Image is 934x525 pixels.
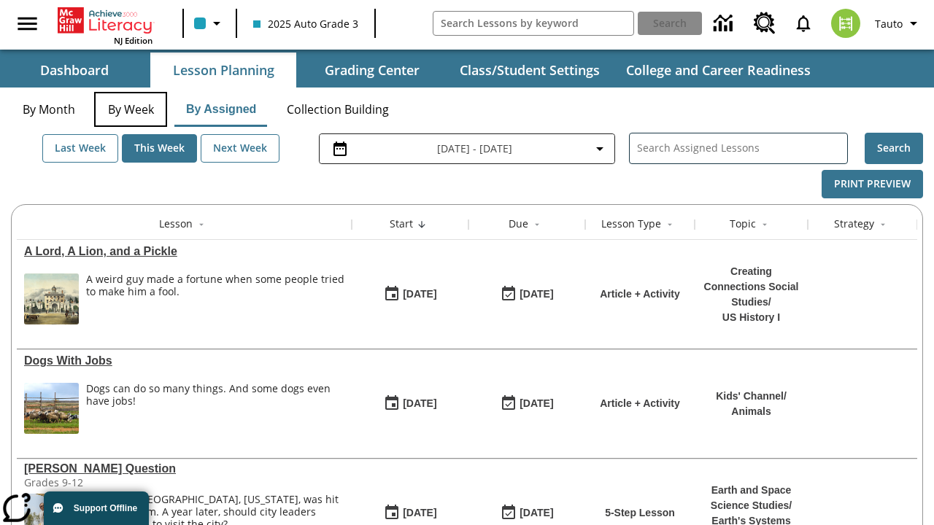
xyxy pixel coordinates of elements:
button: Select the date range menu item [325,140,609,157]
a: Home [58,6,153,35]
input: search field [433,12,634,35]
div: Strategy [834,217,874,231]
button: By Month [11,92,87,127]
a: Data Center [705,4,745,44]
button: 08/24/25: Last day the lesson can be accessed [495,281,558,308]
button: Print Preview [822,170,923,198]
button: Last Week [42,134,118,163]
p: US History I [702,310,800,325]
span: 2025 Auto Grade 3 [253,16,358,31]
div: Home [58,4,153,46]
svg: Collapse Date Range Filter [591,140,609,157]
img: avatar image [831,9,860,38]
div: Dogs can do so many things. And some dogs even have jobs! [86,383,344,408]
div: [DATE] [520,504,553,522]
button: Dashboard [1,52,147,87]
button: 08/24/25: Last day the lesson can be accessed [495,390,558,418]
span: NJ Edition [114,35,153,46]
div: A weird guy made a fortune when some people tried to make him a fool. [86,273,344,324]
button: Sort [193,216,210,233]
button: This Week [122,134,197,163]
button: 08/24/25: First time the lesson was available [379,390,441,418]
div: A Lord, A Lion, and a Pickle [24,245,344,258]
a: Notifications [784,4,822,42]
img: a mansion with many statues in front, along with an oxen cart and some horses and buggies [24,273,79,324]
div: Dogs can do so many things. And some dogs even have jobs! [86,383,344,434]
button: Sort [756,216,773,233]
p: Animals [716,404,787,419]
div: Due [509,217,528,231]
img: sheepdog herding sheep [24,383,79,434]
span: Tauto [875,16,903,31]
div: [DATE] [403,394,436,413]
div: Dogs With Jobs [24,354,344,367]
button: Sort [528,216,546,233]
p: Kids' Channel / [716,389,787,404]
button: Next Week [201,134,279,163]
span: [DATE] - [DATE] [437,141,512,156]
div: A weird guy made a fortune when some people tried to make him a fool. [86,273,344,298]
button: Grading Center [299,52,445,87]
p: Earth and Space Science Studies / [702,483,800,513]
button: Sort [874,216,892,233]
div: Topic [730,217,756,231]
button: Class color is light blue. Change class color [188,10,231,36]
p: Article + Activity [600,287,680,302]
p: Article + Activity [600,396,680,411]
button: Support Offline [44,491,149,525]
button: By Week [94,92,167,127]
a: A Lord, A Lion, and a Pickle, Lessons [24,245,344,258]
button: Search [865,133,923,164]
button: Lesson Planning [150,52,296,87]
button: Select a new avatar [822,4,869,42]
div: [DATE] [403,285,436,303]
div: [DATE] [520,285,553,303]
button: 08/24/25: First time the lesson was available [379,281,441,308]
div: [DATE] [520,394,553,413]
div: Start [390,217,413,231]
div: Lesson [159,217,193,231]
div: [DATE] [403,504,436,522]
span: Support Offline [74,503,137,513]
p: 5-Step Lesson [605,505,675,521]
div: Grades 9-12 [24,475,243,489]
p: Creating Connections Social Studies / [702,264,800,310]
a: Resource Center, Will open in new tab [745,4,784,43]
input: Search Assigned Lessons [637,138,847,159]
button: Sort [413,216,431,233]
div: Joplin's Question [24,462,344,475]
button: Class/Student Settings [448,52,611,87]
div: Lesson Type [601,217,661,231]
button: Collection Building [275,92,401,127]
button: College and Career Readiness [614,52,822,87]
button: Open side menu [6,2,49,45]
button: Sort [661,216,679,233]
a: Joplin's Question, Lessons [24,462,344,475]
button: Profile/Settings [869,10,928,36]
button: By Assigned [174,92,268,127]
a: Dogs With Jobs, Lessons [24,354,344,367]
